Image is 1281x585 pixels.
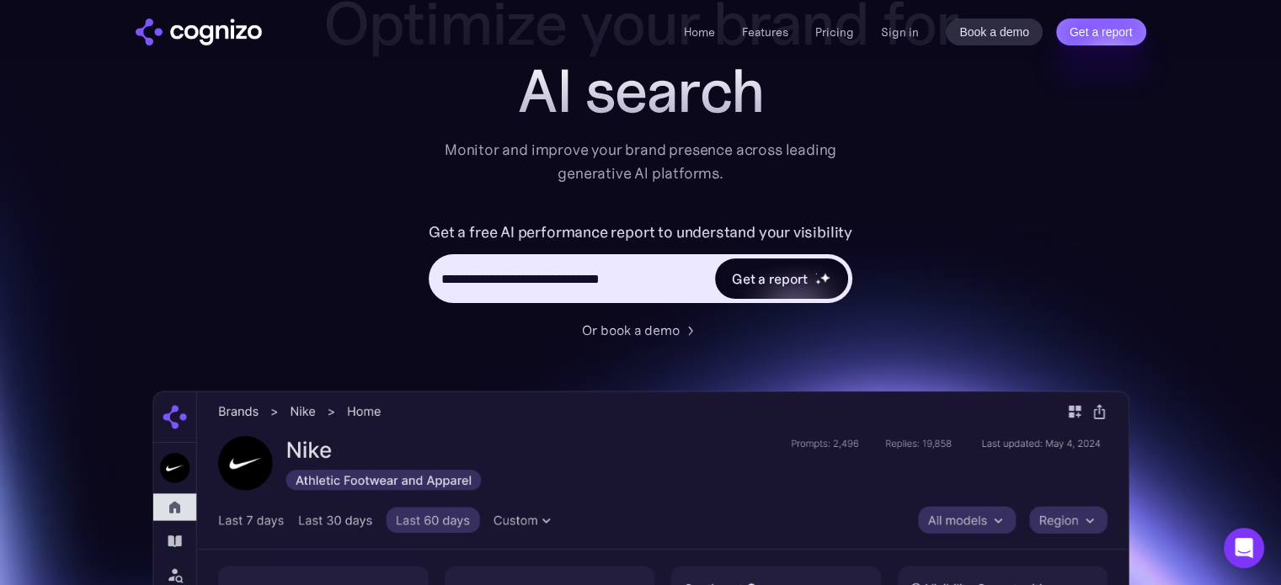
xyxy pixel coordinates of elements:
a: Pricing [815,24,854,40]
img: star [814,279,820,285]
a: Get a reportstarstarstar [713,257,850,300]
img: cognizo logo [136,19,262,45]
form: Hero URL Input Form [429,219,852,311]
a: Book a demo [946,19,1043,45]
div: Get a report [732,269,808,289]
div: Or book a demo [582,320,680,340]
div: Monitor and improve your brand presence across leading generative AI platforms. [434,138,848,185]
img: star [819,272,830,283]
a: Or book a demo [582,320,700,340]
div: Open Intercom Messenger [1224,528,1264,568]
a: Get a report [1056,19,1146,45]
a: Home [684,24,715,40]
a: home [136,19,262,45]
img: star [814,273,817,275]
a: Sign in [881,22,919,42]
label: Get a free AI performance report to understand your visibility [429,219,852,246]
div: AI search [304,57,978,125]
a: Features [742,24,788,40]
